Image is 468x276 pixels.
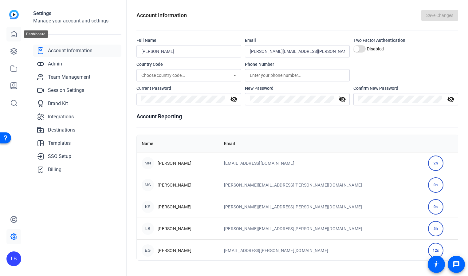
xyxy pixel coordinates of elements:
[141,73,185,78] span: Choose country code...
[226,96,241,103] mat-icon: visibility_off
[48,60,62,68] span: Admin
[33,164,121,176] a: Billing
[33,45,121,57] a: Account Information
[158,204,191,210] span: [PERSON_NAME]
[33,150,121,163] a: SSO Setup
[136,61,241,67] div: Country Code
[428,156,443,171] div: 2h
[33,97,121,110] a: Brand Kit
[141,48,236,55] input: Enter your name...
[250,48,345,55] input: Enter your email...
[142,179,154,191] div: MS
[142,223,154,235] div: LB
[48,153,71,160] span: SSO Setup
[428,199,443,215] div: 0s
[33,71,121,83] a: Team Management
[158,247,191,254] span: [PERSON_NAME]
[443,96,458,103] mat-icon: visibility_off
[33,58,121,70] a: Admin
[136,37,241,43] div: Full Name
[158,182,191,188] span: [PERSON_NAME]
[136,112,458,121] h1: Account Reporting
[245,85,350,91] div: New Password
[48,100,68,107] span: Brand Kit
[353,37,458,43] div: Two Factor Authentication
[219,135,423,152] th: Email
[48,126,75,134] span: Destinations
[219,196,423,218] td: [PERSON_NAME][EMAIL_ADDRESS][PERSON_NAME][DOMAIN_NAME]
[353,85,458,91] div: Confirm New Password
[24,30,48,38] div: Dashboard
[6,251,21,266] div: LB
[335,96,350,103] mat-icon: visibility_off
[158,226,191,232] span: [PERSON_NAME]
[219,174,423,196] td: [PERSON_NAME][EMAIL_ADDRESS][PERSON_NAME][DOMAIN_NAME]
[48,87,84,94] span: Session Settings
[219,152,423,174] td: [EMAIL_ADDRESS][DOMAIN_NAME]
[142,157,154,169] div: MN
[219,239,423,261] td: [EMAIL_ADDRESS][PERSON_NAME][DOMAIN_NAME]
[136,85,241,91] div: Current Password
[48,140,71,147] span: Templates
[33,10,121,17] h1: Settings
[136,11,187,20] h1: Account Information
[250,72,345,79] input: Enter your phone number...
[428,177,443,193] div: 0s
[48,113,74,120] span: Integrations
[245,61,350,67] div: Phone Number
[453,261,460,268] mat-icon: message
[33,111,121,123] a: Integrations
[428,243,443,258] div: 12s
[33,124,121,136] a: Destinations
[142,244,154,257] div: EG
[158,160,191,166] span: [PERSON_NAME]
[48,47,92,54] span: Account Information
[433,261,440,268] mat-icon: accessibility
[428,221,443,236] div: 5h
[219,218,423,239] td: [PERSON_NAME][EMAIL_ADDRESS][PERSON_NAME][DOMAIN_NAME]
[33,84,121,97] a: Session Settings
[33,137,121,149] a: Templates
[366,46,384,52] label: Disabled
[137,135,219,152] th: Name
[33,17,121,25] h2: Manage your account and settings
[245,37,350,43] div: Email
[48,166,61,173] span: Billing
[48,73,90,81] span: Team Management
[9,10,19,19] img: blue-gradient.svg
[142,201,154,213] div: KS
